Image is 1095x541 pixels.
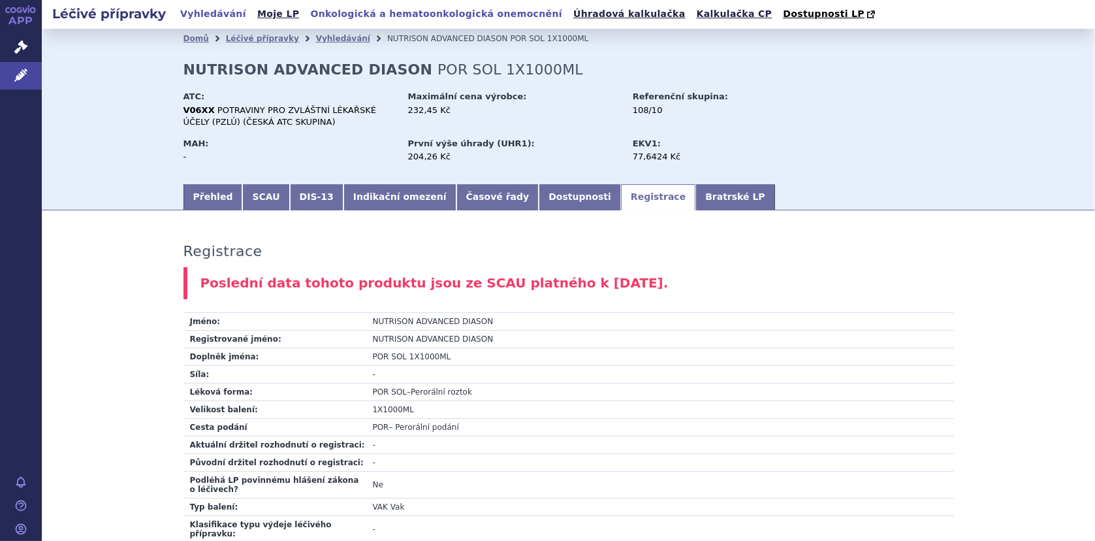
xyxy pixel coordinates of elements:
td: NUTRISON ADVANCED DIASON [366,313,954,331]
strong: První výše úhrady (UHR1): [408,139,535,148]
div: 77,6424 Kč [633,151,780,163]
td: Ne [366,471,954,498]
div: Poslední data tohoto produktu jsou ze SCAU platného k [DATE]. [183,267,954,299]
td: Léková forma: [183,383,366,401]
span: NUTRISON ADVANCED DIASON [387,34,508,43]
td: 1X1000ML [366,401,954,418]
td: – Perorální podání [366,418,954,436]
span: VAK [373,502,389,512]
td: Podléhá LP povinnému hlášení zákona o léčivech? [183,471,366,498]
strong: EKV1: [633,139,661,148]
td: Typ balení: [183,498,366,516]
a: Časové řady [456,184,539,210]
div: 232,45 Kč [408,105,620,116]
span: Dostupnosti LP [783,8,865,19]
a: Domů [183,34,209,43]
div: 108/10 [633,105,780,116]
strong: ATC: [183,91,205,101]
a: Léčivé přípravky [226,34,299,43]
span: POR SOL 1X1000ML [511,34,589,43]
h2: Léčivé přípravky [42,5,176,23]
a: Bratrské LP [695,184,774,210]
strong: MAH: [183,139,209,148]
span: POTRAVINY PRO ZVLÁŠTNÍ LÉKAŘSKÉ ÚČELY (PZLÚ) (ČESKÁ ATC SKUPINA) [183,105,376,127]
a: Vyhledávání [176,5,250,23]
a: DIS-13 [290,184,343,210]
span: POR [373,423,389,432]
div: 204,26 Kč [408,151,620,163]
span: Perorální roztok [411,387,472,397]
a: Moje LP [253,5,303,23]
a: Vyhledávání [316,34,370,43]
strong: V06XX [183,105,215,115]
td: Původní držitel rozhodnutí o registraci: [183,453,366,471]
td: POR SOL 1X1000ML [366,348,954,365]
td: NUTRISON ADVANCED DIASON [366,330,954,348]
a: Onkologická a hematoonkologická onemocnění [306,5,566,23]
a: Dostupnosti [539,184,621,210]
a: Registrace [621,184,695,210]
td: - [366,365,954,383]
td: Velikost balení: [183,401,366,418]
div: - [183,151,396,163]
strong: NUTRISON ADVANCED DIASON [183,61,433,78]
a: Indikační omezení [343,184,456,210]
td: Jméno: [183,313,366,331]
td: Registrované jméno: [183,330,366,348]
td: - [366,453,954,471]
a: Dostupnosti LP [779,5,881,24]
a: Kalkulačka CP [693,5,776,23]
td: Aktuální držitel rozhodnutí o registraci: [183,436,366,453]
td: - [366,436,954,453]
a: SCAU [242,184,289,210]
a: Přehled [183,184,243,210]
td: Cesta podání [183,418,366,436]
strong: Maximální cena výrobce: [408,91,527,101]
h3: Registrace [183,243,262,260]
strong: Referenční skupina: [633,91,728,101]
span: POR SOL [373,387,407,397]
td: Síla: [183,365,366,383]
span: Vak [390,502,405,512]
td: Doplněk jména: [183,348,366,365]
a: Úhradová kalkulačka [569,5,690,23]
span: POR SOL 1X1000ML [437,61,583,78]
td: – [366,383,954,401]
